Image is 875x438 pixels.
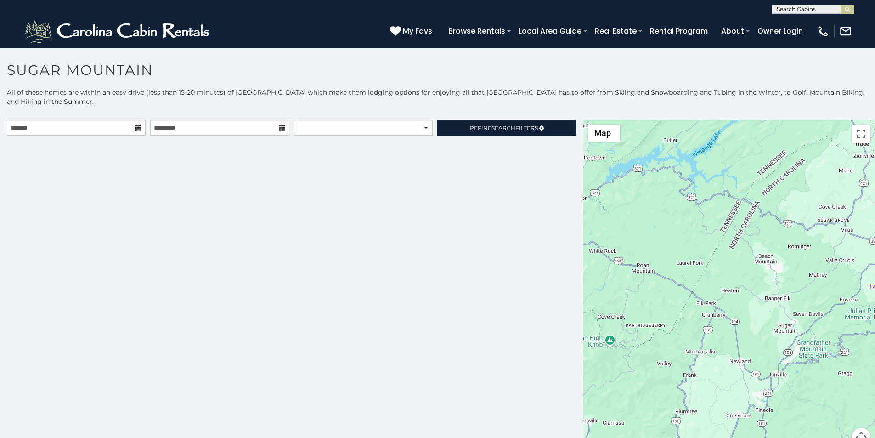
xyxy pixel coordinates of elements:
span: Map [594,128,611,138]
img: mail-regular-white.png [839,25,852,38]
button: Toggle fullscreen view [852,125,870,143]
span: Search [491,125,515,131]
img: phone-regular-white.png [817,25,830,38]
a: Local Area Guide [514,23,586,39]
a: RefineSearchFilters [437,120,576,136]
a: Owner Login [753,23,807,39]
span: Refine Filters [470,125,538,131]
span: My Favs [403,25,432,37]
a: Browse Rentals [444,23,510,39]
button: Change map style [588,125,620,142]
a: Rental Program [645,23,712,39]
a: My Favs [390,25,435,37]
a: About [717,23,749,39]
img: White-1-2.png [23,17,214,45]
a: Real Estate [590,23,641,39]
